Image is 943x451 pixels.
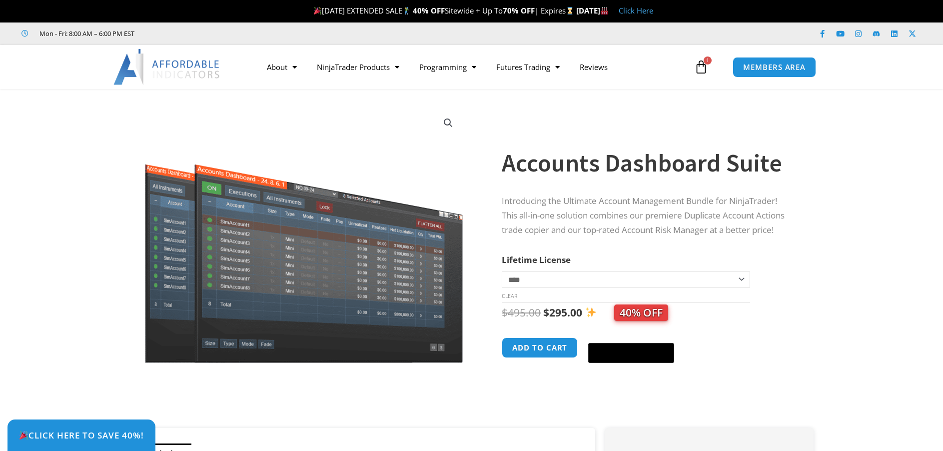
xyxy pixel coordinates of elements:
[311,5,576,15] span: [DATE] EXTENDED SALE Sitewide + Up To | Expires
[586,307,596,317] img: ✨
[543,305,582,319] bdi: 295.00
[37,27,134,39] span: Mon - Fri: 8:00 AM – 6:00 PM EST
[743,63,806,71] span: MEMBERS AREA
[143,106,465,363] img: Screenshot 2024-08-26 155710eeeee
[502,337,578,358] button: Add to cart
[502,254,571,265] label: Lifetime License
[502,292,517,299] a: Clear options
[586,336,676,337] iframe: Secure express checkout frame
[503,5,535,15] strong: 70% OFF
[704,56,712,64] span: 1
[403,7,410,14] img: 🏌️‍♂️
[679,52,723,81] a: 1
[19,431,144,439] span: Click Here to save 40%!
[257,55,692,78] nav: Menu
[486,55,570,78] a: Futures Trading
[543,305,549,319] span: $
[733,57,816,77] a: MEMBERS AREA
[413,5,445,15] strong: 40% OFF
[7,419,155,451] a: 🎉Click Here to save 40%!
[314,7,321,14] img: 🎉
[19,431,28,439] img: 🎉
[439,114,457,132] a: View full-screen image gallery
[619,5,653,15] a: Click Here
[570,55,618,78] a: Reviews
[502,305,508,319] span: $
[113,49,221,85] img: LogoAI | Affordable Indicators – NinjaTrader
[409,55,486,78] a: Programming
[148,28,298,38] iframe: Customer reviews powered by Trustpilot
[588,343,674,363] button: Buy with GPay
[502,305,541,319] bdi: 495.00
[502,194,794,237] p: Introducing the Ultimate Account Management Bundle for NinjaTrader! This all-in-one solution comb...
[257,55,307,78] a: About
[502,145,794,180] h1: Accounts Dashboard Suite
[614,304,668,321] span: 40% OFF
[566,7,574,14] img: ⌛
[307,55,409,78] a: NinjaTrader Products
[601,7,608,14] img: 🏭
[576,5,609,15] strong: [DATE]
